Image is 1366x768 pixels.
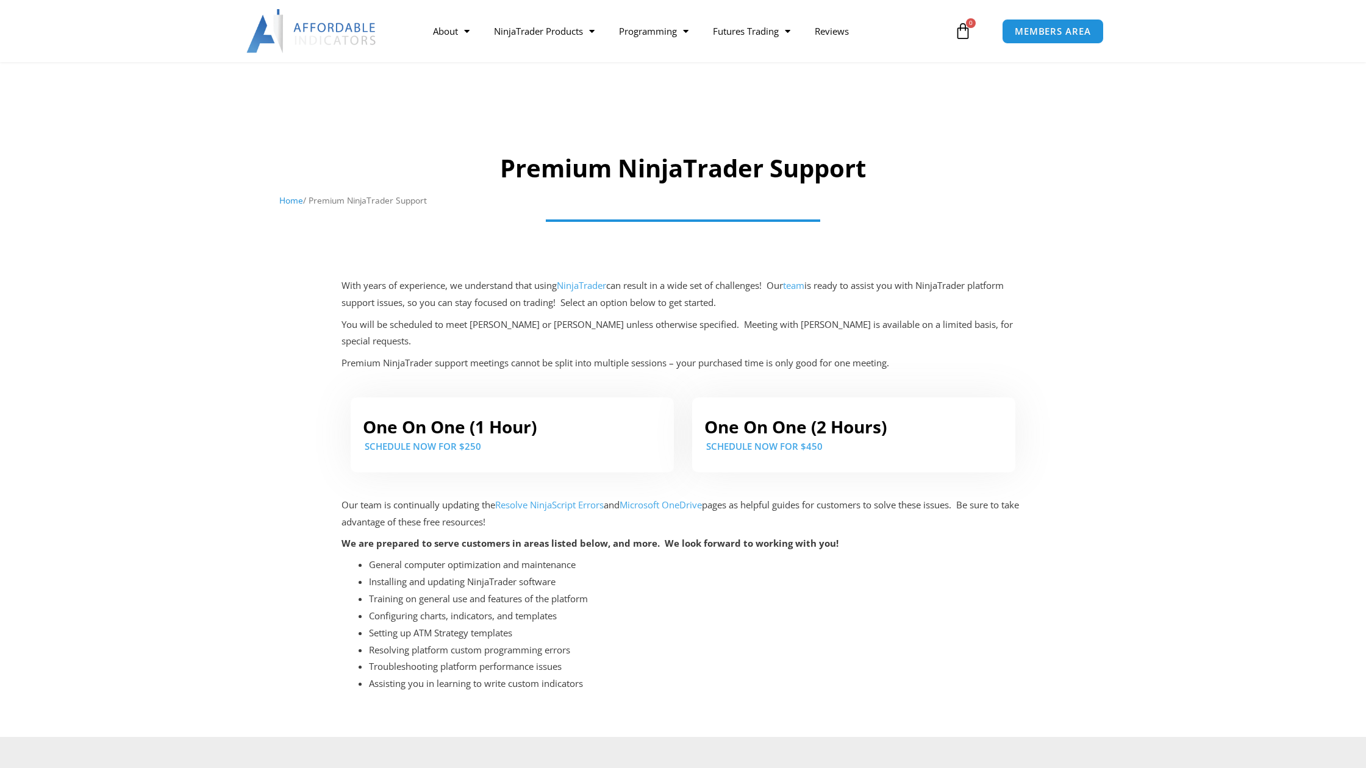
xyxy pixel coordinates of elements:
p: Premium NinjaTrader support meetings cannot be split into multiple sessions – your purchased time... [342,355,1024,372]
a: Home [279,194,303,206]
li: Resolving platform custom programming errors [369,642,1024,659]
nav: Breadcrumb [279,193,1087,208]
li: Assisting you in learning to write custom indicators [369,675,1024,692]
span: MEMBERS AREA [1015,27,1091,36]
a: One On One (1 Hour) [363,415,537,438]
a: 0 [936,13,990,49]
a: MEMBERS AREA [1002,19,1104,44]
p: With years of experience, we understand that using can result in a wide set of challenges! Our is... [342,277,1024,311]
a: Microsoft OneDrive [620,499,702,511]
nav: Menu [421,17,951,45]
strong: We are prepared to serve customers in areas listed below, and more. We look forward to working wi... [342,537,839,549]
h1: Premium NinjaTrader Support [279,151,1087,185]
a: SCHEDULE NOW For $450 [706,440,823,452]
li: General computer optimization and maintenance [369,556,1024,574]
a: Resolve NinjaScript Errors [495,499,604,511]
a: Futures Trading [701,17,803,45]
a: NinjaTrader [557,279,606,291]
li: Installing and updating NinjaTrader software [369,574,1024,591]
img: LogoAI | Affordable Indicators – NinjaTrader [246,9,377,53]
li: Setting up ATM Strategy templates [369,625,1024,642]
a: Reviews [803,17,861,45]
li: Troubleshooting platform performance issues [369,658,1024,675]
a: Programming [607,17,701,45]
a: team [783,279,804,291]
p: You will be scheduled to meet [PERSON_NAME] or [PERSON_NAME] unless otherwise specified. Meeting ... [342,316,1024,350]
a: SCHEDULE NOW FOR $250 [365,440,481,452]
a: NinjaTrader Products [482,17,607,45]
span: 0 [966,18,976,28]
li: Configuring charts, indicators, and templates [369,608,1024,625]
p: Our team is continually updating the and pages as helpful guides for customers to solve these iss... [342,497,1024,531]
li: Training on general use and features of the platform [369,591,1024,608]
a: One On One (2 Hours) [704,415,887,438]
a: About [421,17,482,45]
